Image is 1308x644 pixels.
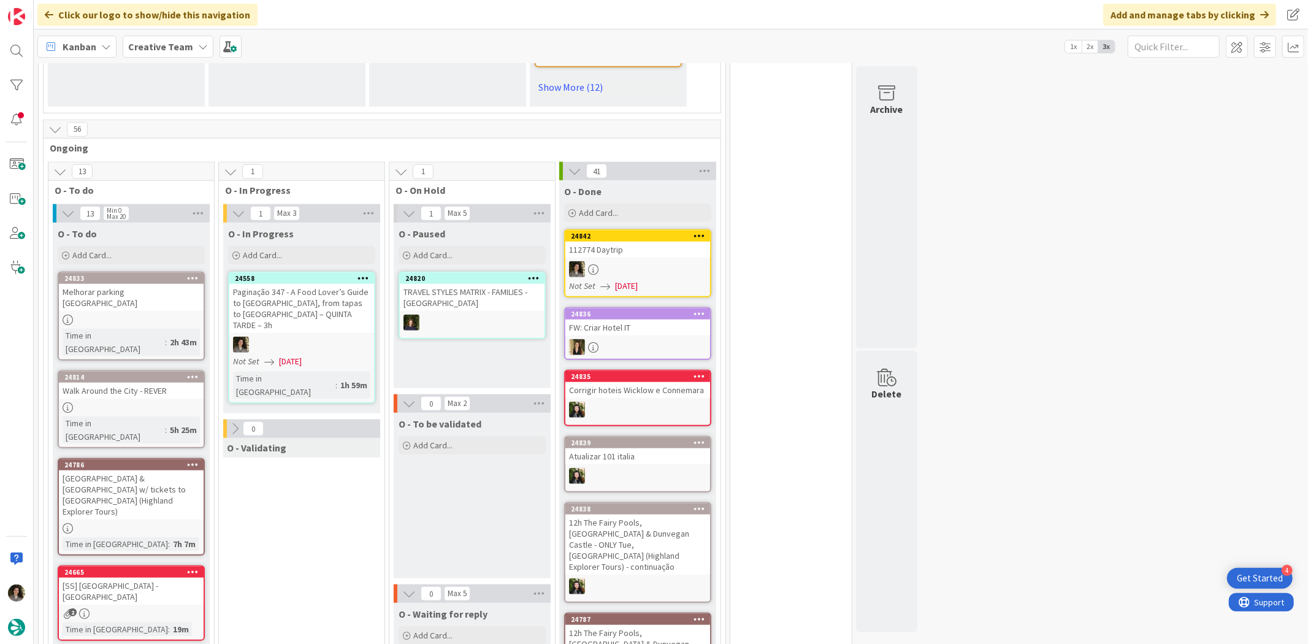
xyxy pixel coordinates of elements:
div: 24665 [59,567,204,578]
span: O - On Hold [396,184,540,196]
span: 41 [586,164,607,178]
div: 24814 [64,373,204,381]
div: 5h 25m [167,423,200,437]
div: Melhorar parking [GEOGRAPHIC_DATA] [59,284,204,311]
div: Time in [GEOGRAPHIC_DATA] [63,537,168,551]
span: : [168,537,170,551]
div: Open Get Started checklist, remaining modules: 4 [1227,568,1293,589]
div: Time in [GEOGRAPHIC_DATA] [233,372,335,399]
span: Add Card... [579,207,618,218]
div: 24839 [571,439,710,447]
div: [SS] [GEOGRAPHIC_DATA] - [GEOGRAPHIC_DATA] [59,578,204,605]
div: Max 2 [448,401,467,407]
div: Delete [872,386,902,401]
span: 0 [243,421,264,436]
div: 24842 [565,231,710,242]
div: 112774 Daytrip [565,242,710,258]
img: MS [233,337,249,353]
span: Support [26,2,56,17]
div: BC [565,578,710,594]
div: 24839 [565,437,710,448]
i: Not Set [569,280,595,291]
div: 24820TRAVEL STYLES MATRIX - FAMILIES - [GEOGRAPHIC_DATA] [400,273,545,311]
div: 24836FW: Criar Hotel IT [565,309,710,335]
div: 24842112774 Daytrip [565,231,710,258]
div: 24558Paginação 347 - A Food Lover’s Guide to [GEOGRAPHIC_DATA], from tapas to [GEOGRAPHIC_DATA] –... [229,273,374,333]
img: Visit kanbanzone.com [8,8,25,25]
span: 13 [80,206,101,221]
b: Creative Team [128,40,193,53]
span: : [165,423,167,437]
span: 1 [413,164,434,179]
div: 24835 [571,372,710,381]
div: 24838 [565,504,710,515]
div: SP [565,339,710,355]
div: 24833 [59,273,204,284]
div: 24842 [571,232,710,240]
span: Add Card... [243,250,282,261]
div: 24787 [571,615,710,624]
div: MS [565,261,710,277]
div: 1h 59m [337,378,370,392]
div: 24786[GEOGRAPHIC_DATA] & [GEOGRAPHIC_DATA] w/ tickets to [GEOGRAPHIC_DATA] (Highland Explorer Tours) [59,459,204,519]
span: O - To do [58,228,97,240]
span: 0 [421,586,442,601]
span: Add Card... [413,250,453,261]
span: O - Paused [399,228,445,240]
img: BC [569,468,585,484]
span: : [165,335,167,349]
div: 2h 43m [167,335,200,349]
div: FW: Criar Hotel IT [565,320,710,335]
div: 24833Melhorar parking [GEOGRAPHIC_DATA] [59,273,204,311]
img: avatar [8,619,25,636]
span: [DATE] [615,280,638,293]
span: O - To be validated [399,418,481,430]
div: 24820 [405,274,545,283]
span: 3x [1098,40,1115,53]
span: Add Card... [413,630,453,641]
div: Max 20 [107,213,126,220]
img: BC [569,402,585,418]
img: MC [403,315,419,331]
div: 24836 [571,310,710,318]
div: 24839Atualizar 101 italia [565,437,710,464]
span: 1x [1065,40,1082,53]
a: Show More (12) [535,77,682,97]
span: : [335,378,337,392]
div: 24665 [64,568,204,577]
div: 2483812h The Fairy Pools, [GEOGRAPHIC_DATA] & Dunvegan Castle - ONLY Tue, [GEOGRAPHIC_DATA] (High... [565,504,710,575]
div: Time in [GEOGRAPHIC_DATA] [63,623,168,636]
span: O - Validating [227,442,286,454]
div: Atualizar 101 italia [565,448,710,464]
span: 56 [67,122,88,137]
span: O - In Progress [228,228,294,240]
div: Corrigir hoteis Wicklow e Connemara [565,382,710,398]
div: 24665[SS] [GEOGRAPHIC_DATA] - [GEOGRAPHIC_DATA] [59,567,204,605]
div: BC [565,402,710,418]
span: 1 [242,164,263,179]
span: Kanban [63,39,96,54]
span: 0 [421,396,442,411]
div: 24835 [565,371,710,382]
span: : [168,623,170,636]
div: Time in [GEOGRAPHIC_DATA] [63,329,165,356]
div: 19m [170,623,192,636]
span: 1 [421,206,442,221]
span: 2 [69,608,77,616]
div: 24787 [565,614,710,625]
span: O - To do [55,184,199,196]
div: Max 5 [448,210,467,217]
div: Click our logo to show/hide this navigation [37,4,258,26]
div: 4 [1282,565,1293,576]
div: 12h The Fairy Pools, [GEOGRAPHIC_DATA] & Dunvegan Castle - ONLY Tue, [GEOGRAPHIC_DATA] (Highland ... [565,515,710,575]
div: 7h 7m [170,537,199,551]
span: O - Done [564,185,602,197]
span: 2x [1082,40,1098,53]
div: MS [229,337,374,353]
div: 24558 [229,273,374,284]
div: 24833 [64,274,204,283]
div: 24814Walk Around the City - REVER [59,372,204,399]
div: Max 3 [277,210,296,217]
div: 24786 [59,459,204,470]
span: 13 [72,164,93,179]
